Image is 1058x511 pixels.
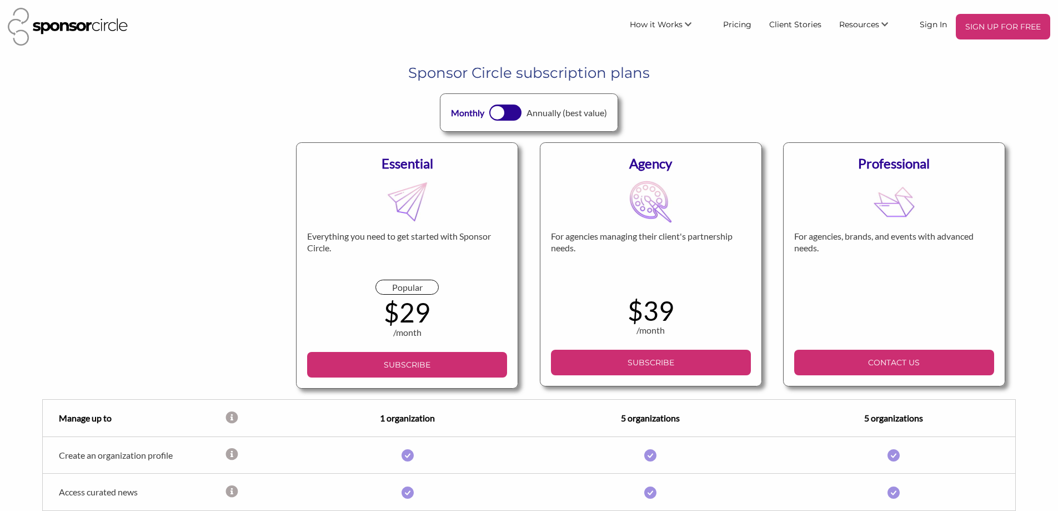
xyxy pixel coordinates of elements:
a: SUBSCRIBE [551,350,751,375]
p: SIGN UP FOR FREE [960,18,1046,35]
div: Annually (best value) [527,106,607,120]
div: Popular [375,280,439,295]
p: SUBSCRIBE [555,354,746,371]
div: Access curated news [43,487,225,497]
div: $29 [307,299,507,326]
img: i [887,449,900,462]
img: MDB8YWNjdF8xRVMyQnVKcDI4S0FlS2M5fGZsX2xpdmVfa1QzbGg0YzRNa2NWT1BDV21CQUZza1Zs0031E1MQed [629,181,671,223]
span: /month [393,327,422,338]
span: Resources [839,19,879,29]
img: MDB8YWNjdF8xRVMyQnVKcDI4S0FlS2M5fGZsX2xpdmVfemZLY1VLQ1l3QUkzM2FycUE0M0ZwaXNX00M5cMylX0 [873,181,915,223]
div: 5 organizations [529,411,773,425]
a: Pricing [714,14,760,34]
div: Agency [551,153,751,173]
p: CONTACT US [799,354,990,371]
img: i [644,487,656,499]
li: Resources [830,14,911,39]
div: For agencies, brands, and events with advanced needs. [794,231,994,280]
h1: Sponsor Circle subscription plans [93,63,965,83]
a: SUBSCRIBE [307,352,507,378]
span: /month [636,325,665,335]
img: i [402,449,414,462]
div: 1 organization [286,411,529,425]
a: CONTACT US [794,350,994,375]
div: Professional [794,153,994,173]
p: SUBSCRIBE [312,356,503,373]
div: Monthly [451,106,484,120]
img: MDB8YWNjdF8xRVMyQnVKcDI4S0FlS2M5fGZsX2xpdmVfZ2hUeW9zQmppQkJrVklNa3k3WGg1bXBx00WCYLTg8d [386,181,428,223]
img: i [644,449,656,462]
img: i [887,487,900,499]
div: Create an organization profile [43,450,225,460]
a: Sign In [911,14,956,34]
div: For agencies managing their client's partnership needs. [551,231,751,280]
span: How it Works [630,19,683,29]
div: $39 [551,297,751,324]
div: Manage up to [43,411,225,425]
img: Sponsor Circle Logo [8,8,128,46]
div: 5 organizations [772,411,1015,425]
a: Client Stories [760,14,830,34]
div: Essential [307,153,507,173]
li: How it Works [621,14,714,39]
img: i [402,487,414,499]
div: Everything you need to get started with Sponsor Circle. [307,231,507,280]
